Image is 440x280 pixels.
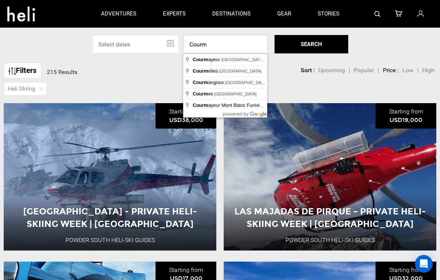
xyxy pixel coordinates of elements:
p: destinations [212,10,251,18]
input: Select dates [92,35,179,53]
span: [GEOGRAPHIC_DATA] [219,69,262,73]
span: ayeur Mont Blanc Funivie S.p.A. - Cable Car Courmayeur [193,102,331,108]
li: | [417,66,419,75]
li: | [378,66,379,75]
div: Open Intercom Messenger [415,255,433,273]
img: close-icon.png [39,87,43,91]
span: Upcoming [318,67,345,74]
span: Courm [193,102,208,108]
span: [GEOGRAPHIC_DATA] [214,92,257,96]
span: Popular [354,67,374,74]
li: Price : [383,66,399,75]
p: adventures [101,10,136,18]
span: [GEOGRAPHIC_DATA] [225,80,268,85]
span: Heli Skiing [8,85,35,93]
span: Low [402,67,413,74]
span: elles [193,68,219,74]
span: [GEOGRAPHIC_DATA], [GEOGRAPHIC_DATA] [221,57,308,62]
span: ayeur [193,57,221,62]
input: Enter a location [183,35,268,53]
a: Filters [4,63,41,78]
img: btn-icon.svg [8,67,16,75]
li: Sort : [301,66,315,75]
span: es [193,91,214,97]
span: Courm [193,57,208,62]
span: 215 Results [47,69,77,76]
span: Courm [193,91,208,97]
span: Courm [193,68,208,74]
span: High [422,67,434,74]
span: angoux [193,80,225,85]
p: experts [163,10,186,18]
button: SEARCH [275,35,348,53]
span: Courm [193,80,208,85]
li: | [349,66,350,75]
img: search-bar-icon.svg [374,11,380,17]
